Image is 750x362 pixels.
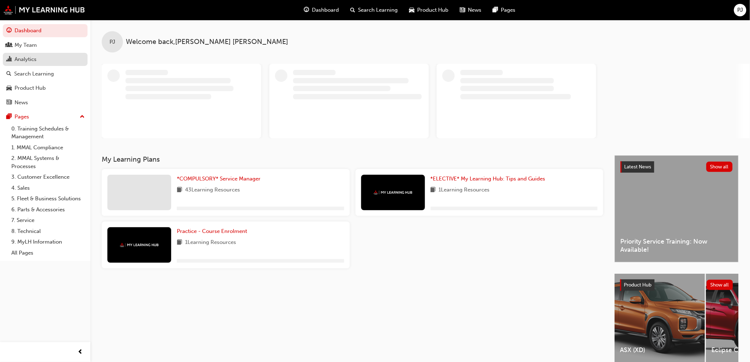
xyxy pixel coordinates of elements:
button: PJ [734,4,746,16]
button: Show all [707,280,733,290]
a: 7. Service [9,215,88,226]
span: news-icon [460,6,465,15]
span: 1 Learning Resources [185,238,236,247]
span: Priority Service Training: Now Available! [621,238,733,254]
span: news-icon [6,100,12,106]
a: guage-iconDashboard [298,3,345,17]
span: Search Learning [358,6,398,14]
span: pages-icon [493,6,498,15]
a: 0. Training Schedules & Management [9,123,88,142]
span: car-icon [409,6,414,15]
a: 8. Technical [9,226,88,237]
a: car-iconProduct Hub [403,3,454,17]
a: *COMPULSORY* Service Manager [177,175,263,183]
a: 6. Parts & Accessories [9,204,88,215]
span: News [468,6,481,14]
span: *ELECTIVE* My Learning Hub: Tips and Guides [431,176,545,182]
span: book-icon [431,186,436,195]
span: 43 Learning Resources [185,186,240,195]
img: mmal [120,243,159,247]
div: Analytics [15,55,37,63]
a: Latest NewsShow allPriority Service Training: Now Available! [615,155,739,262]
span: Practice - Course Enrolment [177,228,247,234]
span: Latest News [625,164,651,170]
div: News [15,99,28,107]
img: mmal [374,190,413,195]
button: Pages [3,110,88,123]
span: guage-icon [304,6,309,15]
a: All Pages [9,247,88,258]
span: chart-icon [6,56,12,63]
span: Product Hub [624,282,652,288]
button: DashboardMy TeamAnalyticsSearch LearningProduct HubNews [3,23,88,110]
span: car-icon [6,85,12,91]
a: search-iconSearch Learning [345,3,403,17]
a: *ELECTIVE* My Learning Hub: Tips and Guides [431,175,548,183]
span: PJ [110,38,115,46]
span: Dashboard [312,6,339,14]
a: Practice - Course Enrolment [177,227,250,235]
a: pages-iconPages [487,3,521,17]
span: search-icon [6,71,11,77]
span: pages-icon [6,114,12,120]
button: Show all [706,162,733,172]
span: prev-icon [78,348,83,357]
div: My Team [15,41,37,49]
a: Dashboard [3,24,88,37]
a: 3. Customer Excellence [9,172,88,183]
div: Search Learning [14,70,54,78]
span: guage-icon [6,28,12,34]
a: Latest NewsShow all [621,161,733,173]
a: 9. MyLH Information [9,236,88,247]
a: Search Learning [3,67,88,80]
a: 5. Fleet & Business Solutions [9,193,88,204]
span: PJ [738,6,743,14]
span: people-icon [6,42,12,49]
span: book-icon [177,186,182,195]
a: Product Hub [3,82,88,95]
span: 1 Learning Resources [439,186,490,195]
span: up-icon [80,112,85,122]
a: Product HubShow all [620,279,733,291]
a: Analytics [3,53,88,66]
span: Welcome back , [PERSON_NAME] [PERSON_NAME] [126,38,288,46]
a: 1. MMAL Compliance [9,142,88,153]
h3: My Learning Plans [102,155,603,163]
a: My Team [3,39,88,52]
a: news-iconNews [454,3,487,17]
div: Pages [15,113,29,121]
a: 4. Sales [9,183,88,194]
span: *COMPULSORY* Service Manager [177,176,261,182]
div: Product Hub [15,84,46,92]
a: 2. MMAL Systems & Processes [9,153,88,172]
span: search-icon [350,6,355,15]
span: ASX (XD) [620,346,699,354]
span: Pages [501,6,515,14]
a: News [3,96,88,109]
span: book-icon [177,238,182,247]
img: mmal [4,5,85,15]
span: Product Hub [417,6,448,14]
